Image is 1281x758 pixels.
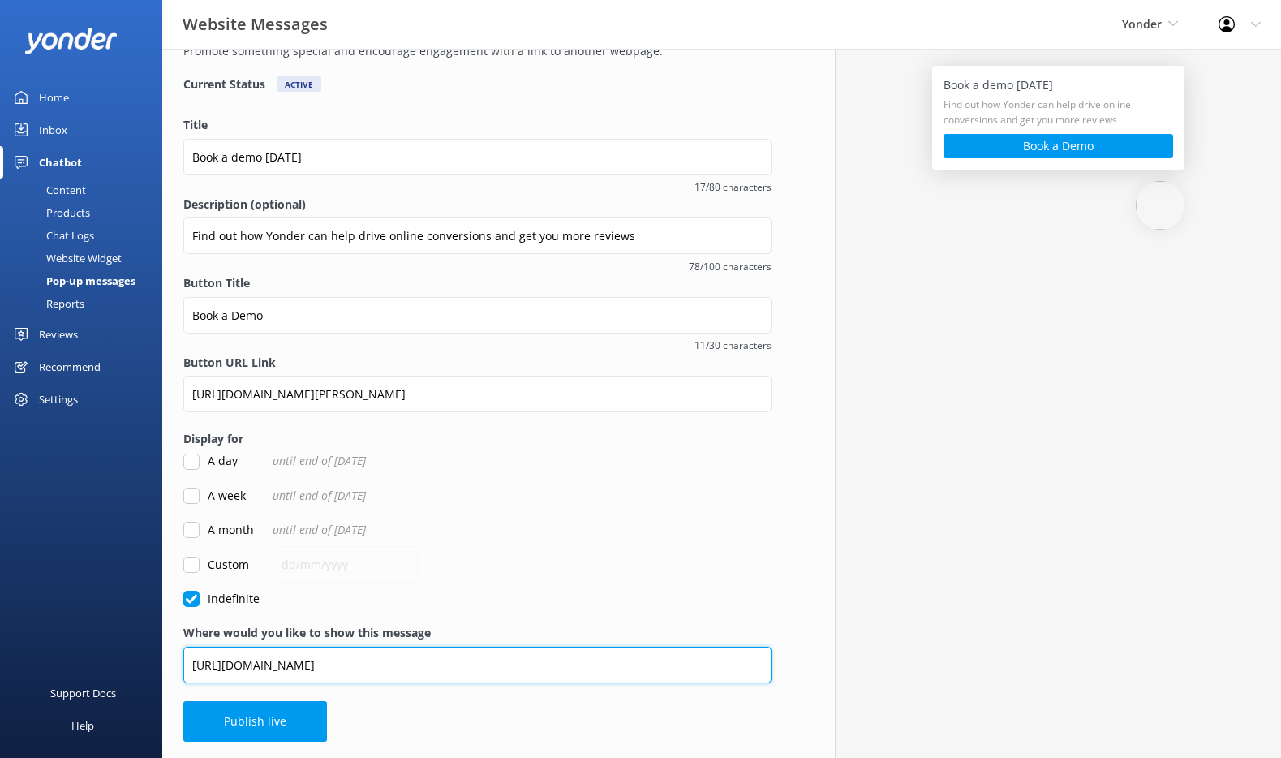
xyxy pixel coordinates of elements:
div: Chatbot [39,146,82,179]
div: Help [71,709,94,742]
a: Products [10,201,162,224]
label: Button URL Link [183,354,772,372]
input: Button URL [183,376,772,412]
div: Settings [39,383,78,416]
h4: Current Status [183,76,265,92]
input: Title [183,139,772,175]
img: yonder-white-logo.png [24,28,118,54]
div: Reviews [39,318,78,351]
span: Yonder [1122,16,1162,32]
div: Pop-up messages [10,269,135,292]
a: Website Widget [10,247,162,269]
label: Where would you like to show this message [183,624,772,642]
a: Chat Logs [10,224,162,247]
a: Reports [10,292,162,315]
span: until end of [DATE] [273,487,366,505]
div: Recommend [39,351,101,383]
label: Custom [183,556,249,574]
div: Website Widget [10,247,122,269]
div: Chat Logs [10,224,94,247]
label: A week [183,487,246,505]
span: 11/30 characters [183,338,772,353]
span: 17/80 characters [183,179,772,195]
h5: Find out how Yonder can help drive online conversions and get you more reviews [944,97,1173,127]
div: Support Docs [50,677,116,709]
div: Inbox [39,114,67,146]
label: Button Title [183,274,772,292]
label: A month [183,521,254,539]
input: https://www.example.com/page [183,647,772,683]
div: Home [39,81,69,114]
span: 78/100 characters [183,259,772,274]
label: Description (optional) [183,196,772,213]
h5: Book a demo [DATE] [944,77,1173,93]
div: Reports [10,292,84,315]
a: Content [10,179,162,201]
div: Content [10,179,86,201]
button: Publish live [183,701,327,742]
div: Products [10,201,90,224]
button: Book a Demo [944,134,1173,158]
span: until end of [DATE] [273,452,366,470]
label: Indefinite [183,590,260,608]
h3: Website Messages [183,11,328,37]
input: dd/mm/yyyy [273,546,418,583]
span: until end of [DATE] [273,521,366,539]
label: A day [183,452,238,470]
p: Promote something special and encourage engagement with a link to another webpage. [183,42,763,60]
a: Pop-up messages [10,269,162,292]
input: Button Title [183,297,772,334]
label: Display for [183,430,772,448]
div: Active [277,76,321,92]
label: Title [183,116,772,134]
input: Description [183,217,772,254]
